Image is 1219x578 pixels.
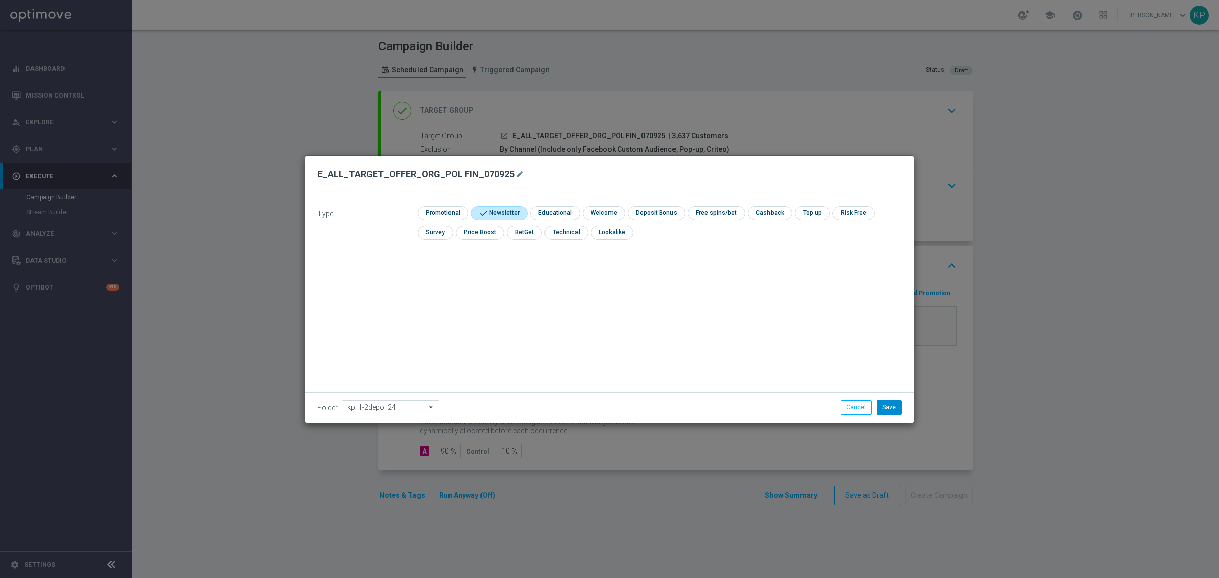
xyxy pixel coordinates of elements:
span: Type: [317,210,335,218]
button: Save [877,400,902,414]
i: arrow_drop_down [426,401,436,414]
i: mode_edit [516,170,524,178]
label: Folder [317,404,338,412]
button: mode_edit [515,168,527,180]
h2: E_ALL_TARGET_OFFER_ORG_POL FIN_070925 [317,168,515,180]
button: Cancel [841,400,872,414]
